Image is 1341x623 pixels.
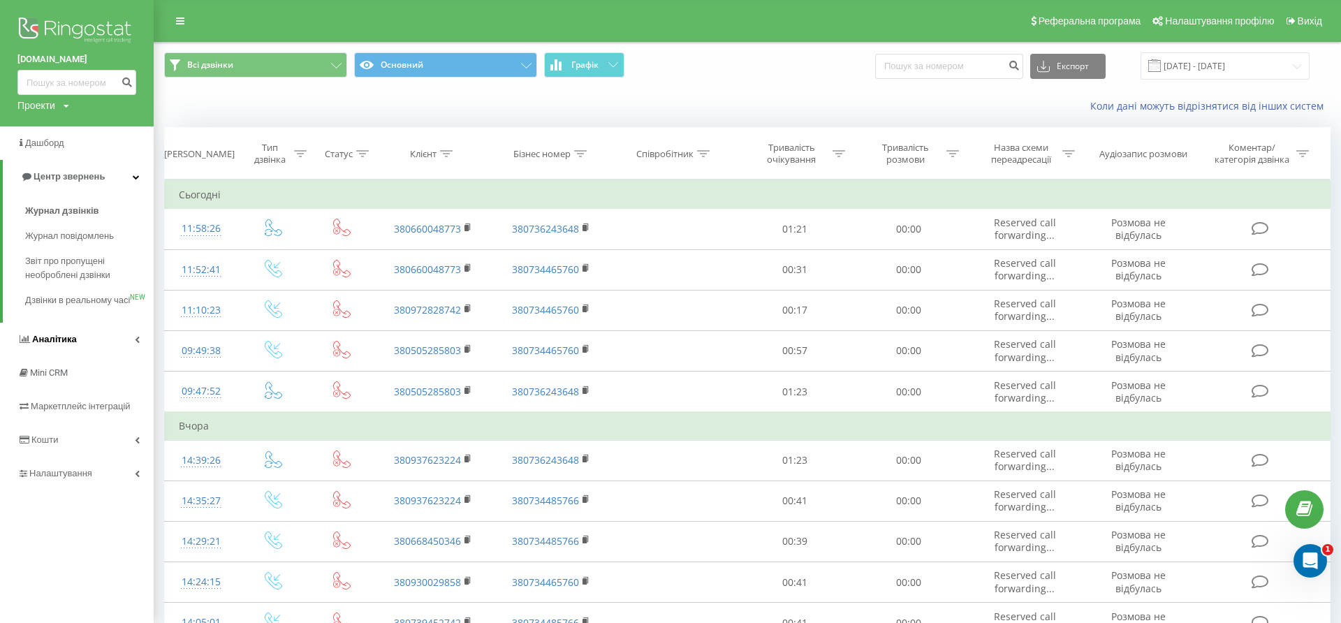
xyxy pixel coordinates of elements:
[31,434,58,445] span: Кошти
[512,263,579,276] a: 380734465760
[994,569,1056,594] span: Reserved call forwarding...
[25,293,130,307] span: Дзвінки в реальному часі
[1111,256,1166,282] span: Розмова не відбулась
[1111,569,1166,594] span: Розмова не відбулась
[179,337,223,365] div: 09:49:38
[179,488,223,515] div: 14:35:27
[984,142,1059,166] div: Назва схеми переадресації
[636,148,694,160] div: Співробітник
[25,204,99,218] span: Журнал дзвінків
[34,171,105,182] span: Центр звернень
[852,372,966,413] td: 00:00
[17,14,136,49] img: Ringostat logo
[852,249,966,290] td: 00:00
[1111,337,1166,363] span: Розмова не відбулась
[1090,99,1331,112] a: Коли дані можуть відрізнятися вiд інших систем
[852,481,966,521] td: 00:00
[25,249,154,288] a: Звіт про пропущені необроблені дзвінки
[179,569,223,596] div: 14:24:15
[738,562,852,603] td: 00:41
[179,447,223,474] div: 14:39:26
[738,481,852,521] td: 00:41
[164,52,347,78] button: Всі дзвінки
[994,256,1056,282] span: Reserved call forwarding...
[394,453,461,467] a: 380937623224
[165,181,1331,209] td: Сьогодні
[25,223,154,249] a: Журнал повідомлень
[738,372,852,413] td: 01:23
[571,60,599,70] span: Графік
[512,494,579,507] a: 380734485766
[512,534,579,548] a: 380734485766
[394,576,461,589] a: 380930029858
[738,249,852,290] td: 00:31
[994,337,1056,363] span: Reserved call forwarding...
[512,303,579,316] a: 380734465760
[512,576,579,589] a: 380734465760
[994,379,1056,404] span: Reserved call forwarding...
[994,297,1056,323] span: Reserved call forwarding...
[1111,297,1166,323] span: Розмова не відбулась
[1111,447,1166,473] span: Розмова не відбулась
[179,378,223,405] div: 09:47:52
[25,254,147,282] span: Звіт про пропущені необроблені дзвінки
[25,229,114,243] span: Журнал повідомлень
[410,148,437,160] div: Клієнт
[165,412,1331,440] td: Вчора
[512,453,579,467] a: 380736243648
[738,440,852,481] td: 01:23
[994,488,1056,513] span: Reserved call forwarding...
[394,263,461,276] a: 380660048773
[1099,148,1187,160] div: Аудіозапис розмови
[1111,488,1166,513] span: Розмова не відбулась
[544,52,624,78] button: Графік
[512,344,579,357] a: 380734465760
[179,297,223,324] div: 11:10:23
[1294,544,1327,578] iframe: Intercom live chat
[1111,379,1166,404] span: Розмова не відбулась
[738,209,852,249] td: 01:21
[394,303,461,316] a: 380972828742
[179,215,223,242] div: 11:58:26
[250,142,291,166] div: Тип дзвінка
[179,256,223,284] div: 11:52:41
[32,334,77,344] span: Аналiтика
[3,160,154,193] a: Центр звернень
[852,440,966,481] td: 00:00
[1111,216,1166,242] span: Розмова не відбулась
[852,209,966,249] td: 00:00
[17,98,55,112] div: Проекти
[325,148,353,160] div: Статус
[994,216,1056,242] span: Reserved call forwarding...
[513,148,571,160] div: Бізнес номер
[738,521,852,562] td: 00:39
[875,54,1023,79] input: Пошук за номером
[738,330,852,371] td: 00:57
[1322,544,1333,555] span: 1
[852,330,966,371] td: 00:00
[994,528,1056,554] span: Reserved call forwarding...
[1298,15,1322,27] span: Вихід
[852,290,966,330] td: 00:00
[754,142,829,166] div: Тривалість очікування
[17,52,136,66] a: [DOMAIN_NAME]
[868,142,943,166] div: Тривалість розмови
[354,52,537,78] button: Основний
[1111,528,1166,554] span: Розмова не відбулась
[25,138,64,148] span: Дашборд
[25,288,154,313] a: Дзвінки в реальному часіNEW
[30,367,68,378] span: Mini CRM
[394,385,461,398] a: 380505285803
[1165,15,1274,27] span: Налаштування профілю
[738,290,852,330] td: 00:17
[164,148,235,160] div: [PERSON_NAME]
[1211,142,1293,166] div: Коментар/категорія дзвінка
[512,385,579,398] a: 380736243648
[394,534,461,548] a: 380668450346
[25,198,154,223] a: Журнал дзвінків
[31,401,131,411] span: Маркетплейс інтеграцій
[394,344,461,357] a: 380505285803
[187,59,233,71] span: Всі дзвінки
[29,468,92,478] span: Налаштування
[852,562,966,603] td: 00:00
